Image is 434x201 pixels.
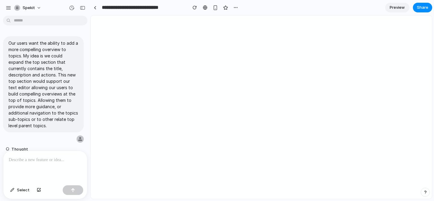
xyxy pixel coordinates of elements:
button: Spekit [12,3,44,13]
span: Select [17,187,30,193]
span: Preview [390,5,405,11]
p: Our users want the ability to add a more compelling overview to topics. My idea is we could expan... [8,40,78,129]
button: Select [7,185,33,195]
a: Preview [385,3,409,12]
span: Share [417,5,428,11]
span: Spekit [23,5,35,11]
button: Share [413,3,432,12]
